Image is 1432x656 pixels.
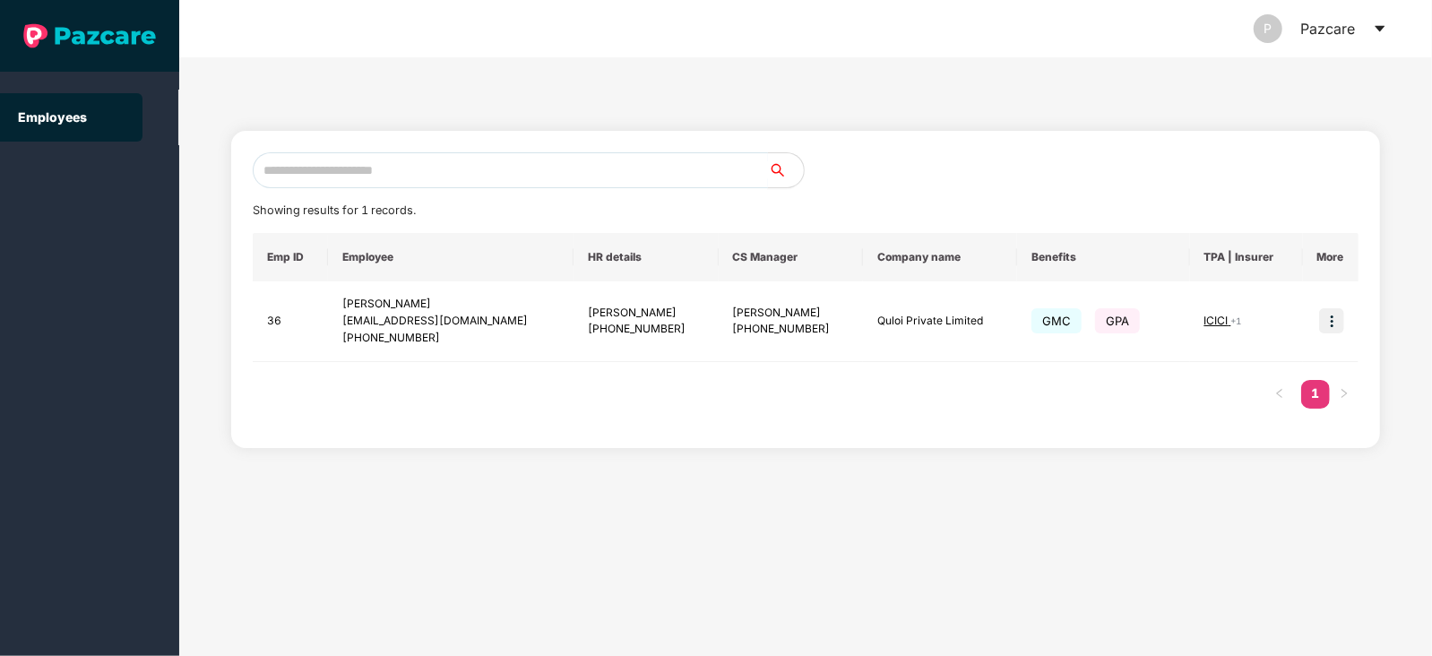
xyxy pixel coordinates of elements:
span: ICICI [1204,314,1231,327]
td: Quloi Private Limited [863,281,1017,362]
a: 1 [1301,380,1330,407]
span: search [767,163,804,177]
button: left [1265,380,1294,409]
li: Previous Page [1265,380,1294,409]
th: Benefits [1017,233,1190,281]
img: icon [1319,308,1344,333]
th: Emp ID [253,233,328,281]
th: TPA | Insurer [1190,233,1303,281]
div: [PERSON_NAME] [733,305,850,322]
span: caret-down [1373,22,1387,36]
span: P [1264,14,1272,43]
button: search [767,152,805,188]
div: [PHONE_NUMBER] [342,330,559,347]
div: [PHONE_NUMBER] [588,321,704,338]
a: Employees [18,109,87,125]
div: [PERSON_NAME] [342,296,559,313]
span: GPA [1095,308,1140,333]
span: right [1339,388,1350,399]
th: Company name [863,233,1017,281]
th: Employee [328,233,574,281]
span: GMC [1031,308,1082,333]
li: Next Page [1330,380,1359,409]
span: Showing results for 1 records. [253,203,416,217]
div: [PERSON_NAME] [588,305,704,322]
td: 36 [253,281,328,362]
span: + 1 [1231,315,1242,326]
div: [PHONE_NUMBER] [733,321,850,338]
th: CS Manager [719,233,864,281]
th: HR details [574,233,719,281]
button: right [1330,380,1359,409]
span: left [1274,388,1285,399]
th: More [1303,233,1359,281]
li: 1 [1301,380,1330,409]
div: [EMAIL_ADDRESS][DOMAIN_NAME] [342,313,559,330]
